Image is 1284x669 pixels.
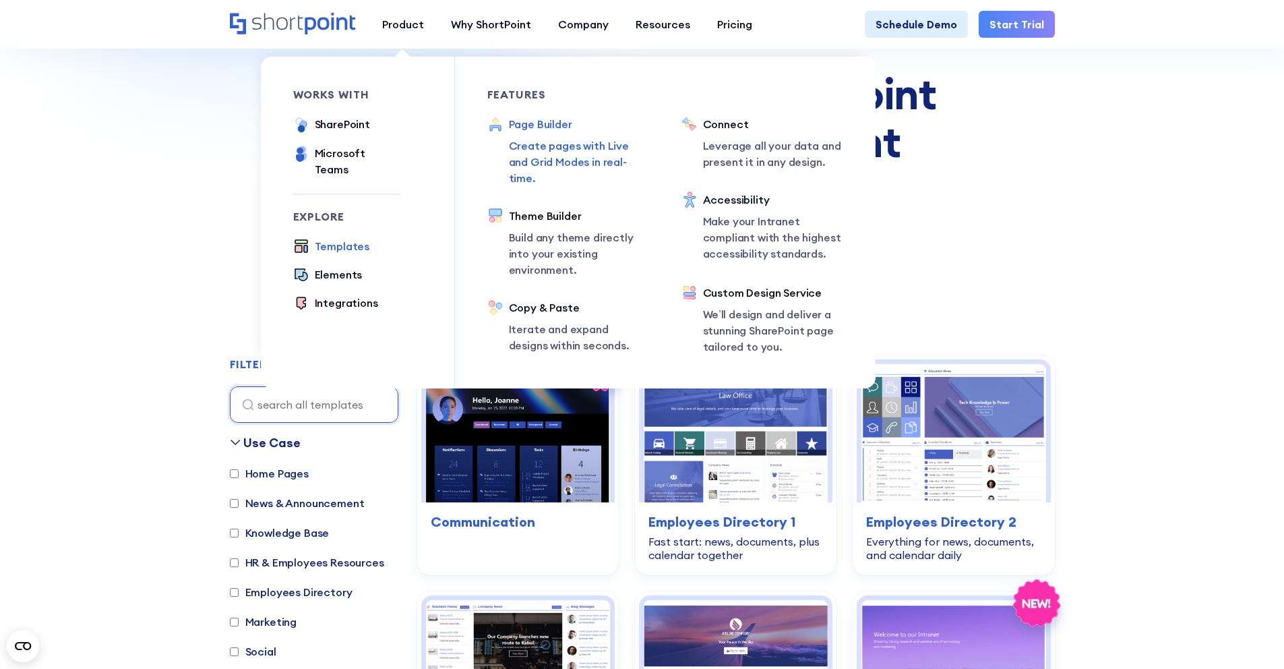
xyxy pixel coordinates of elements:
[230,558,239,567] input: HR & Employees Resources
[648,535,823,562] div: Fast start: news, documents, plus calendar together
[545,11,622,38] a: Company
[703,285,843,301] div: Custom Design Service
[230,13,355,36] a: Home
[315,266,363,283] div: Elements
[293,116,370,134] a: SharePoint
[315,145,400,177] div: Microsoft Teams
[230,499,239,508] input: News & Announcement
[622,11,704,38] a: Resources
[437,11,545,38] a: Why ShortPoint
[243,434,301,452] div: Use Case
[509,208,649,224] div: Theme Builder
[487,208,649,278] a: Theme BuilderBuild any theme directly into your existing environment.
[648,512,823,532] h3: Employees Directory 1
[509,299,649,316] div: Copy & Paste
[7,630,39,662] button: Open CMP widget
[487,299,649,353] a: Copy & PasteIterate and expand designs within seconds.
[451,16,531,32] div: Why ShortPoint
[230,176,1055,208] p: Explore dozens of SharePoint templates — install fast and customize without code. Site, intranet,...
[703,192,843,208] div: Accessibility
[703,213,843,262] p: Make your Intranet compliant with the highest accessibility standards.
[431,512,605,532] h3: Communication
[865,11,968,38] a: Schedule Demo
[230,529,239,537] input: Knowledge Base
[230,465,309,482] label: Home Pages
[293,238,370,256] a: Templates
[635,355,836,575] a: Employees Directory 1Fast start: news, documents, plus calendar together
[293,89,400,100] div: works with
[704,11,766,38] a: Pricing
[369,11,437,38] a: Product
[417,355,619,575] a: Communication
[866,512,1041,532] h3: Employees Directory 2
[230,554,384,571] label: HR & Employees Resources
[230,495,365,511] label: News & Announcement
[703,116,843,132] div: Connect
[382,16,424,32] div: Product
[509,321,649,353] p: Iterate and expand designs within seconds.
[1217,604,1284,669] iframe: Chat Widget
[230,584,353,600] label: Employees Directory
[230,647,239,656] input: Social
[293,145,400,177] a: Microsoft Teams
[230,525,330,541] label: Knowledge Base
[509,116,649,132] div: Page Builder
[230,469,239,478] input: Home Pages
[979,11,1055,38] a: Start Trial
[703,306,843,355] p: We’ll design and deliver a stunning SharePoint page tailored to you.
[509,229,649,278] p: Build any theme directly into your existing environment.
[230,70,1055,165] div: Fully customizable SharePoint templates with ShortPoint
[315,295,378,311] div: Integrations
[866,535,1041,562] div: Everything for news, documents, and calendar daily
[717,16,752,32] div: Pricing
[681,285,843,356] a: Custom Design ServiceWe’ll design and deliver a stunning SharePoint page tailored to you.
[230,643,276,660] label: Social
[558,16,609,32] div: Company
[681,192,843,263] a: AccessibilityMake your Intranet compliant with the highest accessibility standards.
[853,355,1054,575] a: Employees Directory 2Everything for news, documents, and calendar daily
[230,359,338,371] h2: FILTER TEMPLATES
[315,116,370,132] div: SharePoint
[315,238,370,254] div: Templates
[681,116,843,170] a: ConnectLeverage all your data and present it in any design.
[230,386,398,423] input: search all templates
[230,618,239,627] input: Marketing
[636,16,690,32] div: Resources
[487,89,649,100] div: Features
[230,614,297,630] label: Marketing
[703,138,843,170] p: Leverage all your data and present it in any design.
[487,116,649,186] a: Page BuilderCreate pages with Live and Grid Modes in real-time.
[293,266,363,284] a: Elements
[293,295,378,312] a: Integrations
[230,588,239,597] input: Employees Directory
[293,211,400,222] div: Explore
[509,138,649,186] p: Create pages with Live and Grid Modes in real-time.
